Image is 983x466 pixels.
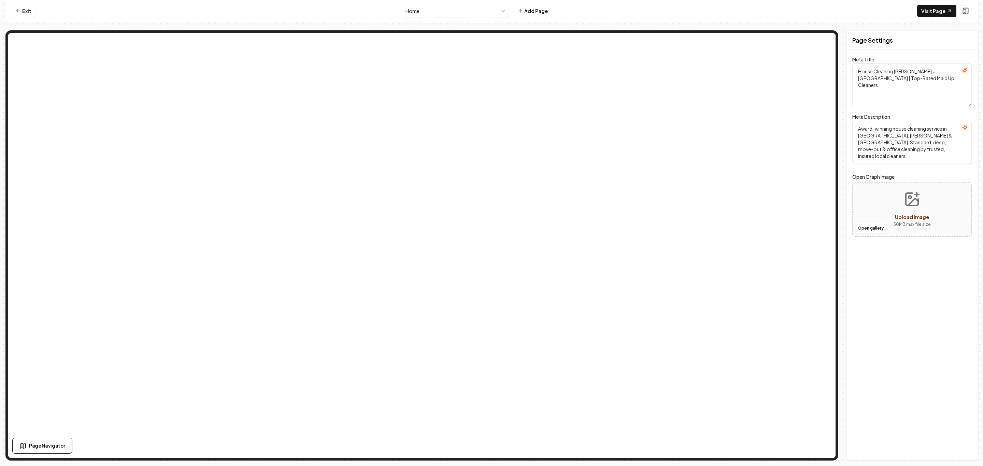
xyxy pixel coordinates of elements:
label: Open Graph Image [852,173,972,181]
span: Upload image [895,214,929,220]
iframe: To enrich screen reader interactions, please activate Accessibility in Grammarly extension settings [8,33,836,458]
button: Add Page [513,5,552,17]
span: Page Navigator [29,442,65,449]
label: Meta Description [852,114,890,120]
button: Upload image [888,186,936,233]
a: Visit Page [917,5,956,17]
button: Page Navigator [12,438,72,454]
button: Open gallery [855,223,886,234]
h2: Page Settings [852,35,893,45]
a: Exit [11,5,36,17]
label: Meta Title [852,56,874,62]
p: 30 MB max file size [893,221,931,228]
